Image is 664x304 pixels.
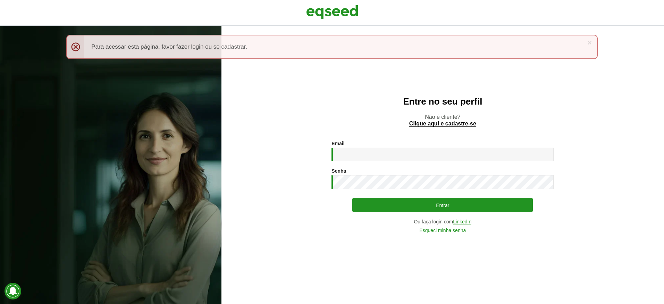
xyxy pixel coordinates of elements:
[352,198,533,212] button: Entrar
[409,121,476,127] a: Clique aqui e cadastre-se
[66,35,597,59] div: Para acessar esta página, favor fazer login ou se cadastrar.
[235,114,650,127] p: Não é cliente?
[419,228,466,233] a: Esqueci minha senha
[453,219,471,224] a: LinkedIn
[306,3,358,21] img: EqSeed Logo
[235,97,650,107] h2: Entre no seu perfil
[331,141,344,146] label: Email
[331,169,346,173] label: Senha
[331,219,554,224] div: Ou faça login com
[587,39,591,46] a: ×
